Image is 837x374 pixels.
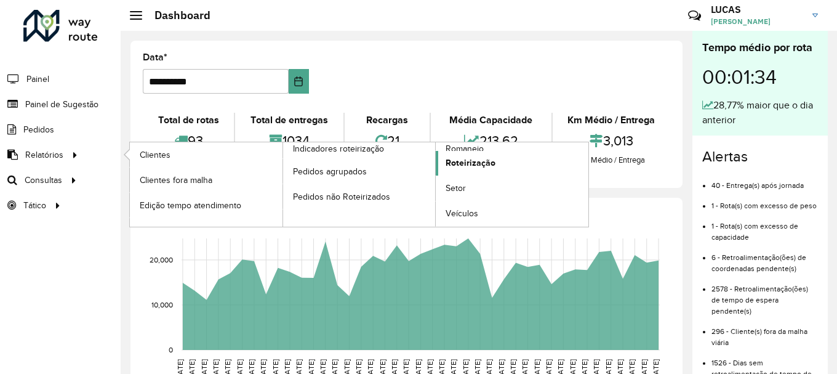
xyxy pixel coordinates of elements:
[25,98,98,111] span: Painel de Sugestão
[702,56,818,98] div: 00:01:34
[130,193,282,217] a: Edição tempo atendimento
[702,98,818,128] div: 28,77% maior que o dia anterior
[130,142,436,227] a: Indicadores roteirização
[238,113,340,128] div: Total de entregas
[293,142,384,155] span: Indicadores roteirização
[142,9,210,22] h2: Dashboard
[293,165,367,178] span: Pedidos agrupados
[556,128,667,154] div: 3,013
[169,346,173,354] text: 0
[130,142,282,167] a: Clientes
[140,199,241,212] span: Edição tempo atendimento
[23,199,46,212] span: Tático
[23,123,54,136] span: Pedidos
[150,256,173,264] text: 20,000
[702,39,818,56] div: Tempo médio por rota
[434,128,548,154] div: 213,62
[711,317,818,348] li: 296 - Cliente(s) fora da malha viária
[140,174,212,187] span: Clientes fora malha
[434,113,548,128] div: Média Capacidade
[348,113,427,128] div: Recargas
[146,113,231,128] div: Total de rotas
[711,171,818,191] li: 40 - Entrega(s) após jornada
[143,50,167,65] label: Data
[702,148,818,166] h4: Alertas
[140,148,170,161] span: Clientes
[283,159,436,184] a: Pedidos agrupados
[446,182,466,195] span: Setor
[711,191,818,211] li: 1 - Rota(s) com excesso de peso
[556,113,667,128] div: Km Médio / Entrega
[151,301,173,309] text: 10,000
[556,154,667,166] div: Km Médio / Entrega
[26,73,49,86] span: Painel
[348,128,427,154] div: 21
[711,211,818,243] li: 1 - Rota(s) com excesso de capacidade
[711,4,803,15] h3: LUCAS
[446,157,495,169] span: Roteirização
[283,142,589,227] a: Romaneio
[146,128,231,154] div: 93
[25,174,62,187] span: Consultas
[289,69,309,94] button: Choose Date
[446,142,484,155] span: Romaneio
[436,176,588,201] a: Setor
[238,128,340,154] div: 1034
[436,201,588,226] a: Veículos
[711,243,818,274] li: 6 - Retroalimentação(ões) de coordenadas pendente(s)
[293,190,390,203] span: Pedidos não Roteirizados
[681,2,708,29] a: Contato Rápido
[436,151,588,176] a: Roteirização
[25,148,63,161] span: Relatórios
[711,16,803,27] span: [PERSON_NAME]
[446,207,478,220] span: Veículos
[711,274,818,317] li: 2578 - Retroalimentação(ões) de tempo de espera pendente(s)
[130,168,282,192] a: Clientes fora malha
[283,184,436,209] a: Pedidos não Roteirizados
